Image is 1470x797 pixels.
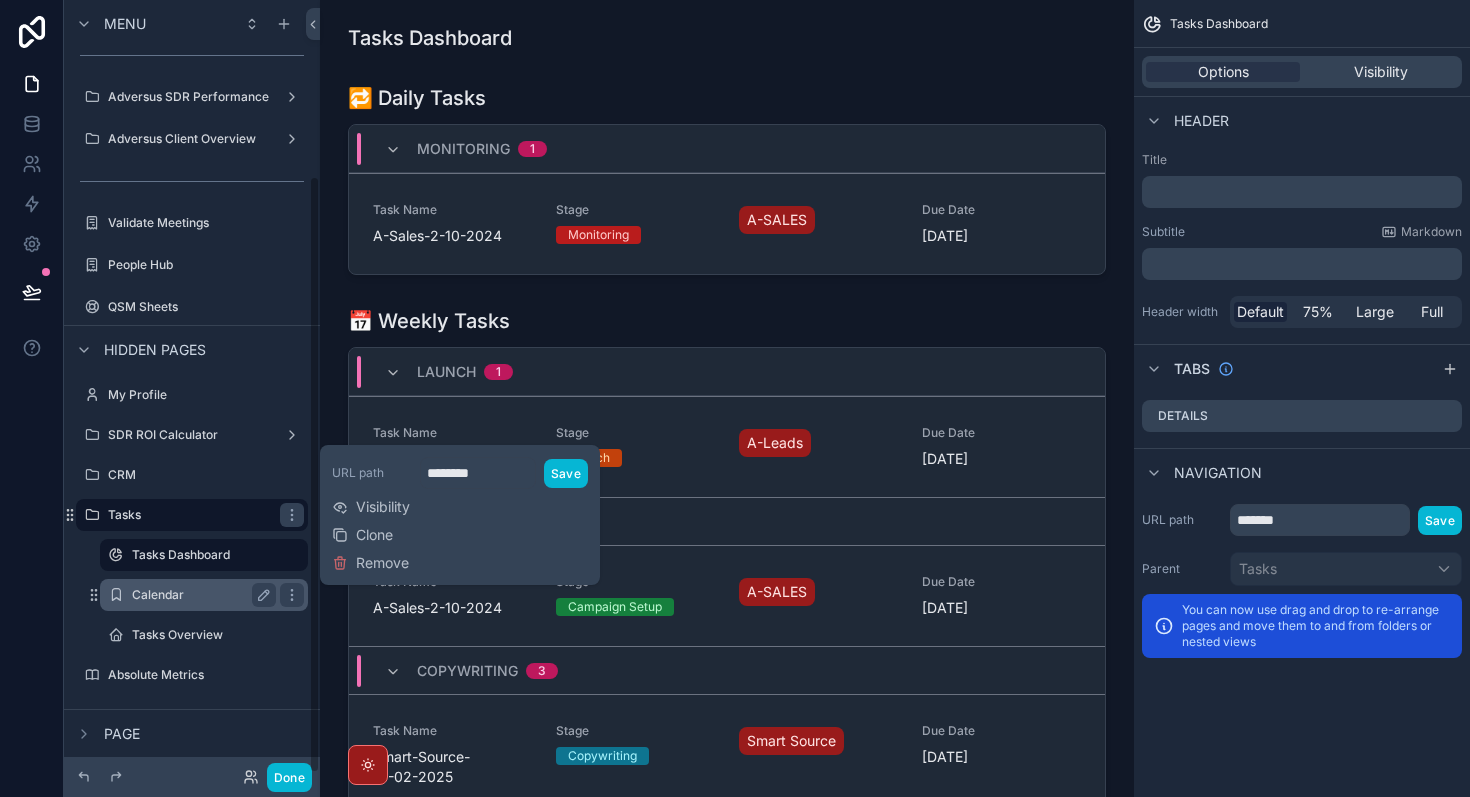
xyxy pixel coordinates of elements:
div: 1 [530,141,535,157]
button: Remove [332,553,409,573]
label: Parent [1142,561,1222,577]
span: Tasks [1239,559,1277,579]
label: Absolute Metrics [108,667,304,683]
a: Tasks Dashboard [100,539,308,571]
button: Clone [332,525,409,545]
label: Tasks [108,507,268,523]
a: Adversus SDR Performance [76,81,308,113]
a: Adversus Client Overview [76,123,308,155]
span: Navigation [1174,463,1262,483]
label: URL path [1142,512,1222,528]
label: Details [1158,408,1208,424]
a: QSM Sheets [76,291,308,323]
span: Header [1174,111,1229,131]
span: Large [1356,302,1394,322]
a: Absolute Metrics [76,659,308,691]
label: CRM [108,467,304,483]
a: My Profile [76,379,308,411]
div: scrollable content [1142,176,1462,208]
button: Save [544,459,588,488]
a: Markdown [1381,224,1462,240]
label: Calendar [132,587,268,603]
p: You can now use drag and drop to re-arrange pages and move them to and from folders or nested views [1182,602,1450,650]
label: Subtitle [1142,224,1185,240]
label: Tasks Overview [132,627,304,643]
button: Visibility [332,497,410,517]
span: Menu [104,14,146,34]
label: Adversus Client Overview [108,131,276,147]
button: Done [267,763,312,792]
label: Adversus SDR Performance [108,89,276,105]
label: People Hub [108,257,304,273]
label: QSM Sheets [108,299,304,315]
label: Validate Meetings [108,215,304,231]
span: Full [1421,302,1443,322]
a: CRM [76,459,308,491]
span: Tasks Dashboard [1170,16,1268,32]
span: Clone [356,525,393,545]
span: Launch [417,362,476,382]
span: Remove [356,553,409,573]
a: People Hub [76,249,308,281]
a: Validate Meetings [76,207,308,239]
span: Hidden pages [104,340,206,360]
a: Calendar [100,579,308,611]
span: Monitoring [417,139,510,159]
span: Default [1237,302,1284,322]
span: Tabs [1174,359,1210,379]
span: Markdown [1401,224,1462,240]
a: Tasks Overview [100,619,308,651]
button: Tasks [1230,552,1462,586]
label: SDR ROI Calculator [108,427,276,443]
a: Tasks [76,499,308,531]
span: 75% [1303,302,1333,322]
a: SDR ROI Calculator [76,419,308,451]
label: Title [1142,152,1462,168]
label: Header width [1142,304,1222,320]
span: Page [104,724,140,744]
span: Visibility [356,497,410,517]
span: Visibility [1354,62,1408,82]
label: My Profile [108,387,304,403]
span: Options [1198,62,1249,82]
label: Tasks Dashboard [132,547,296,563]
span: Copywriting [417,661,518,681]
label: URL path [332,465,412,481]
button: Save [1418,506,1462,535]
div: 3 [538,663,546,679]
div: scrollable content [1142,248,1462,280]
div: 1 [496,364,501,380]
